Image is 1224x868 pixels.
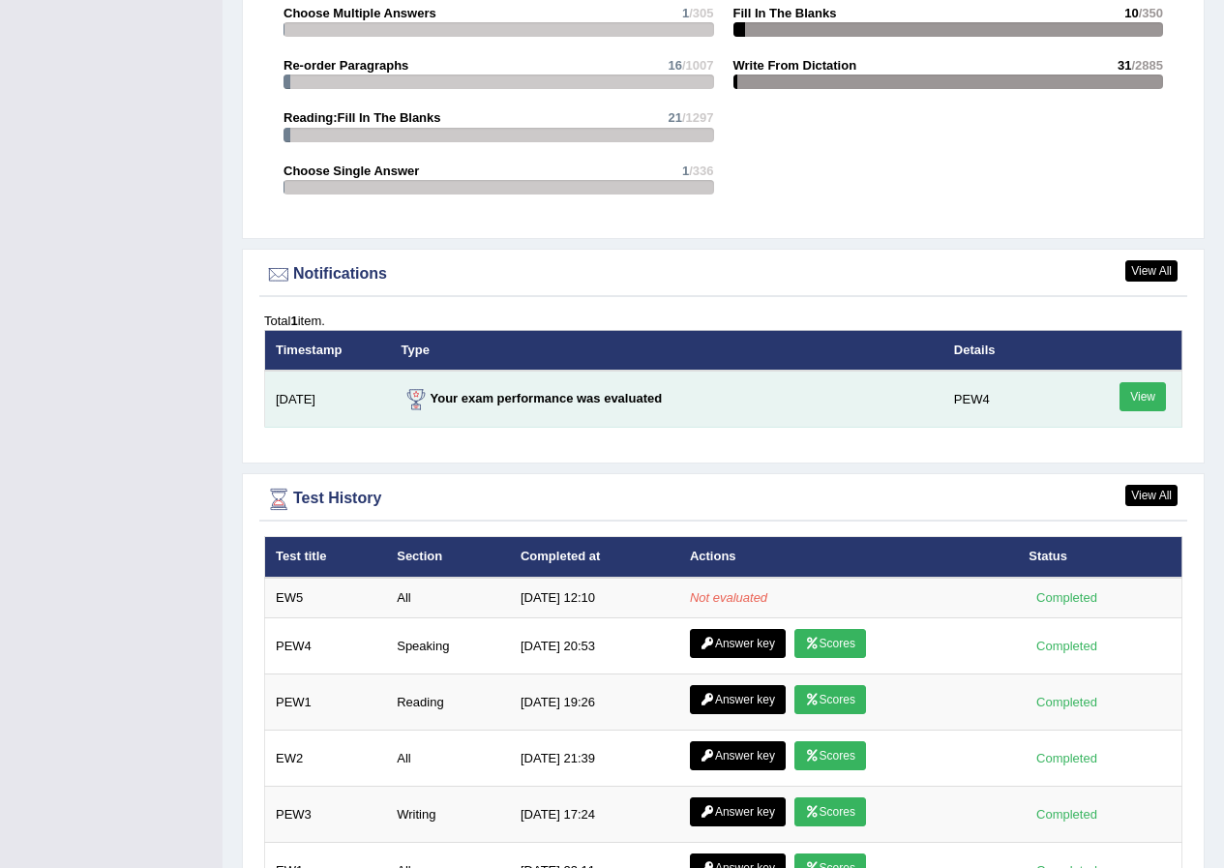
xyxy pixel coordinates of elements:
span: /305 [689,6,713,20]
a: Answer key [690,741,786,770]
th: Timestamp [265,330,391,371]
a: Answer key [690,629,786,658]
th: Test title [265,537,387,578]
strong: Fill In The Blanks [733,6,837,20]
a: Scores [794,741,866,770]
span: /1007 [682,58,714,73]
span: 1 [682,164,689,178]
div: Notifications [264,260,1182,289]
div: Test History [264,485,1182,514]
span: 31 [1118,58,1131,73]
td: EW2 [265,731,387,787]
span: /1297 [682,110,714,125]
th: Type [391,330,943,371]
th: Status [1018,537,1181,578]
a: Answer key [690,685,786,714]
td: Speaking [386,618,510,674]
td: [DATE] 12:10 [510,578,679,618]
div: Completed [1029,804,1104,824]
th: Completed at [510,537,679,578]
a: Scores [794,685,866,714]
td: PEW4 [265,618,387,674]
span: 21 [668,110,681,125]
strong: Choose Multiple Answers [284,6,436,20]
th: Actions [679,537,1018,578]
span: /2885 [1131,58,1163,73]
td: [DATE] 17:24 [510,787,679,843]
th: Section [386,537,510,578]
td: [DATE] [265,371,391,428]
span: /336 [689,164,713,178]
strong: Reading:Fill In The Blanks [284,110,441,125]
th: Details [943,330,1066,371]
td: PEW4 [943,371,1066,428]
div: Completed [1029,748,1104,768]
td: All [386,578,510,618]
strong: Choose Single Answer [284,164,419,178]
b: 1 [290,314,297,328]
div: Completed [1029,692,1104,712]
strong: Write From Dictation [733,58,857,73]
em: Not evaluated [690,590,767,605]
a: View All [1125,485,1178,506]
td: [DATE] 20:53 [510,618,679,674]
strong: Re-order Paragraphs [284,58,408,73]
span: 1 [682,6,689,20]
span: 10 [1124,6,1138,20]
td: PEW3 [265,787,387,843]
td: [DATE] 19:26 [510,674,679,731]
td: All [386,731,510,787]
div: Completed [1029,587,1104,608]
a: View [1120,382,1166,411]
div: Completed [1029,636,1104,656]
a: View All [1125,260,1178,282]
a: Scores [794,629,866,658]
span: 16 [668,58,681,73]
td: [DATE] 21:39 [510,731,679,787]
td: Reading [386,674,510,731]
td: EW5 [265,578,387,618]
span: /350 [1139,6,1163,20]
a: Scores [794,797,866,826]
div: Total item. [264,312,1182,330]
strong: Your exam performance was evaluated [402,391,663,405]
td: Writing [386,787,510,843]
td: PEW1 [265,674,387,731]
a: Answer key [690,797,786,826]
